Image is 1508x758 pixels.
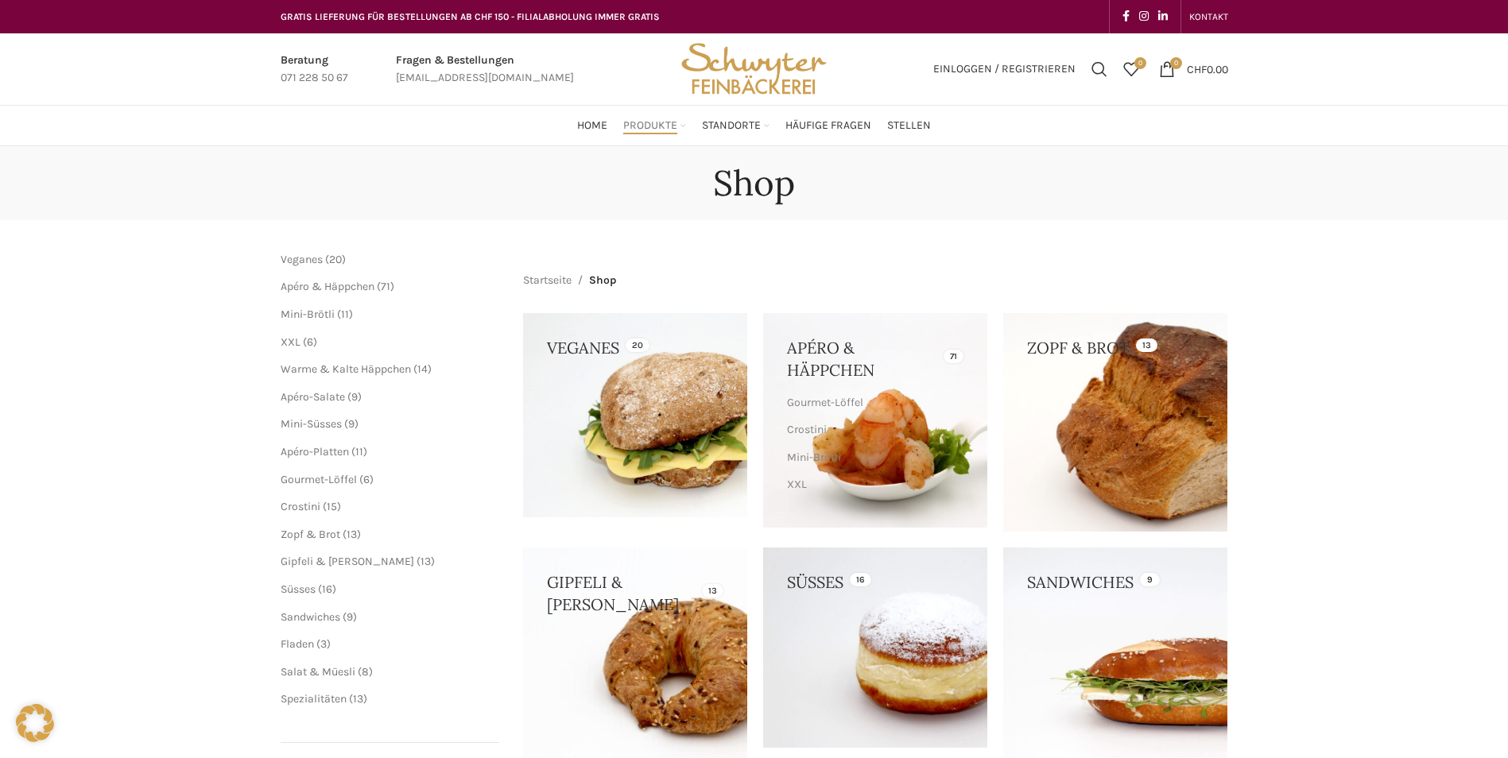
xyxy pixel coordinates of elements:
[787,444,959,471] a: Mini-Brötli
[676,33,832,105] img: Bäckerei Schwyter
[577,118,607,133] span: Home
[1187,62,1228,75] bdi: 0.00
[347,610,353,624] span: 9
[1189,1,1228,33] a: KONTAKT
[363,473,370,486] span: 6
[281,555,414,568] a: Gipfeli & [PERSON_NAME]
[933,64,1076,75] span: Einloggen / Registrieren
[281,692,347,706] a: Spezialitäten
[1181,1,1236,33] div: Secondary navigation
[281,52,348,87] a: Infobox link
[623,110,686,141] a: Produkte
[281,445,349,458] a: Apéro-Platten
[381,280,390,293] span: 71
[1134,6,1153,28] a: Instagram social link
[281,335,300,349] a: XXL
[307,335,313,349] span: 6
[348,417,355,431] span: 9
[785,118,871,133] span: Häufige Fragen
[1134,57,1146,69] span: 0
[281,253,323,266] a: Veganes
[887,118,931,133] span: Stellen
[925,53,1084,85] a: Einloggen / Registrieren
[676,61,832,75] a: Site logo
[281,637,314,651] a: Fladen
[281,307,335,321] a: Mini-Brötli
[281,582,316,596] a: Süsses
[1187,62,1207,75] span: CHF
[341,307,349,321] span: 11
[417,362,428,376] span: 14
[329,253,342,266] span: 20
[623,118,677,133] span: Produkte
[1115,53,1147,85] div: Meine Wunschliste
[1189,11,1228,22] span: KONTAKT
[273,110,1236,141] div: Main navigation
[281,417,342,431] a: Mini-Süsses
[589,272,616,289] span: Shop
[787,389,959,416] a: Gourmet-Löffel
[1118,6,1134,28] a: Facebook social link
[787,471,959,498] a: XXL
[787,498,959,525] a: Warme & Kalte Häppchen
[327,500,337,513] span: 15
[281,280,374,293] a: Apéro & Häppchen
[702,118,761,133] span: Standorte
[1084,53,1115,85] a: Suchen
[421,555,431,568] span: 13
[1151,53,1236,85] a: 0 CHF0.00
[785,110,871,141] a: Häufige Fragen
[281,473,357,486] a: Gourmet-Löffel
[396,52,574,87] a: Infobox link
[320,637,327,651] span: 3
[281,665,355,679] a: Salat & Müesli
[281,11,660,22] span: GRATIS LIEFERUNG FÜR BESTELLUNGEN AB CHF 150 - FILIALABHOLUNG IMMER GRATIS
[362,665,369,679] span: 8
[281,390,345,404] a: Apéro-Salate
[351,390,358,404] span: 9
[281,500,320,513] a: Crostini
[322,582,332,596] span: 16
[281,362,411,376] a: Warme & Kalte Häppchen
[787,416,959,443] a: Crostini
[1170,57,1182,69] span: 0
[347,528,357,541] span: 13
[713,162,795,204] h1: Shop
[1153,6,1173,28] a: Linkedin social link
[353,692,363,706] span: 13
[702,110,770,141] a: Standorte
[1115,53,1147,85] a: 0
[281,610,340,624] a: Sandwiches
[577,110,607,141] a: Home
[887,110,931,141] a: Stellen
[281,528,340,541] a: Zopf & Brot
[355,445,363,458] span: 11
[523,272,572,289] a: Startseite
[523,272,616,289] nav: Breadcrumb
